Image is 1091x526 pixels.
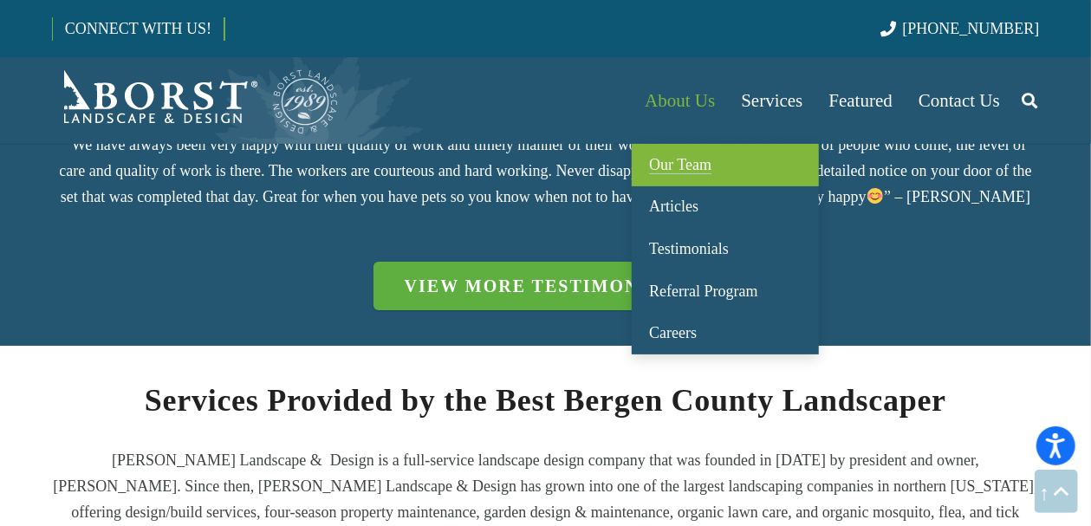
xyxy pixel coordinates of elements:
[1013,79,1048,122] a: Search
[741,90,802,111] span: Services
[829,90,893,111] span: Featured
[649,240,729,257] span: Testimonials
[649,324,697,341] span: Careers
[903,20,1040,37] span: [PHONE_NUMBER]
[649,156,711,173] span: Our Team
[145,383,946,418] b: Services Provided by the Best Bergen County Landscaper
[632,144,819,186] a: Our Team
[649,198,698,215] span: Articles
[728,57,815,144] a: Services
[645,90,715,111] span: About Us
[52,132,1040,210] p: “We have always been very happy with their quality of work and timely manner of their work. Regar...
[53,8,224,49] a: CONNECT WITH US!
[880,20,1039,37] a: [PHONE_NUMBER]
[906,57,1013,144] a: Contact Us
[632,186,819,229] a: Articles
[632,270,819,313] a: Referral Program
[1035,470,1078,513] a: Back to top
[373,262,718,310] a: View More Testimonials
[52,66,340,135] a: Borst-Logo
[632,57,728,144] a: About Us
[919,90,1000,111] span: Contact Us
[632,228,819,270] a: Testimonials
[632,312,819,354] a: Careers
[867,188,883,204] img: 😊
[649,282,757,300] span: Referral Program
[816,57,906,144] a: Featured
